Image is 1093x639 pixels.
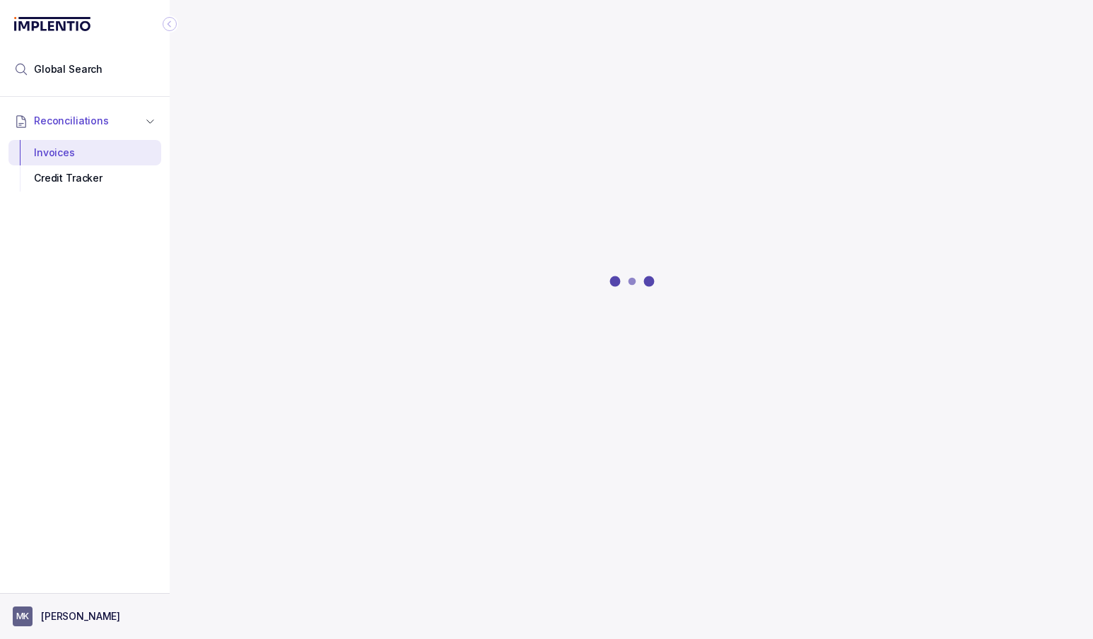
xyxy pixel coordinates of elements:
p: [PERSON_NAME] [41,609,120,623]
span: Global Search [34,62,103,76]
button: Reconciliations [8,105,161,136]
div: Collapse Icon [161,16,178,33]
span: User initials [13,606,33,626]
span: Reconciliations [34,114,109,128]
div: Credit Tracker [20,165,150,191]
div: Reconciliations [8,137,161,194]
div: Invoices [20,140,150,165]
button: User initials[PERSON_NAME] [13,606,157,626]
